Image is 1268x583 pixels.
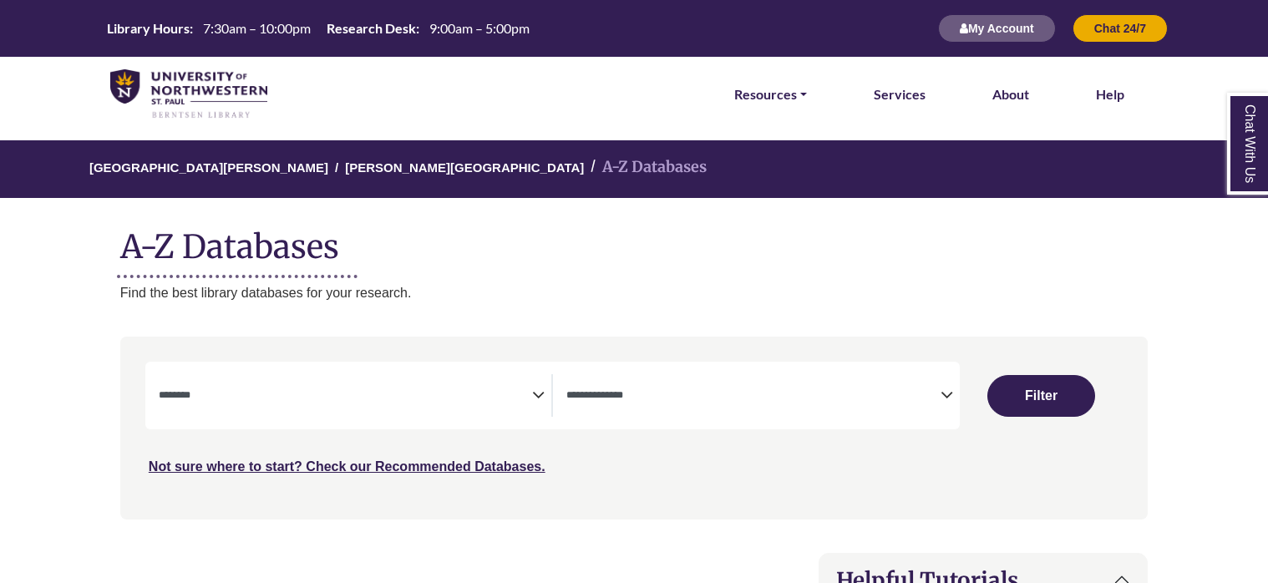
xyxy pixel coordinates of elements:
[584,155,707,180] li: A-Z Databases
[110,69,267,119] img: library_home
[120,282,1148,304] p: Find the best library databases for your research.
[938,14,1056,43] button: My Account
[320,19,420,37] th: Research Desk:
[149,459,545,474] a: Not sure where to start? Check our Recommended Databases.
[938,21,1056,35] a: My Account
[100,19,536,38] a: Hours Today
[100,19,536,35] table: Hours Today
[159,390,533,403] textarea: Filter
[992,84,1029,105] a: About
[120,140,1148,198] nav: breadcrumb
[734,84,807,105] a: Resources
[1073,21,1168,35] a: Chat 24/7
[1096,84,1124,105] a: Help
[120,337,1148,519] nav: Search filters
[874,84,926,105] a: Services
[345,158,584,175] a: [PERSON_NAME][GEOGRAPHIC_DATA]
[987,375,1094,417] button: Submit for Search Results
[100,19,194,37] th: Library Hours:
[1073,14,1168,43] button: Chat 24/7
[89,158,328,175] a: [GEOGRAPHIC_DATA][PERSON_NAME]
[566,390,941,403] textarea: Filter
[120,215,1148,266] h1: A-Z Databases
[429,20,530,36] span: 9:00am – 5:00pm
[203,20,311,36] span: 7:30am – 10:00pm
